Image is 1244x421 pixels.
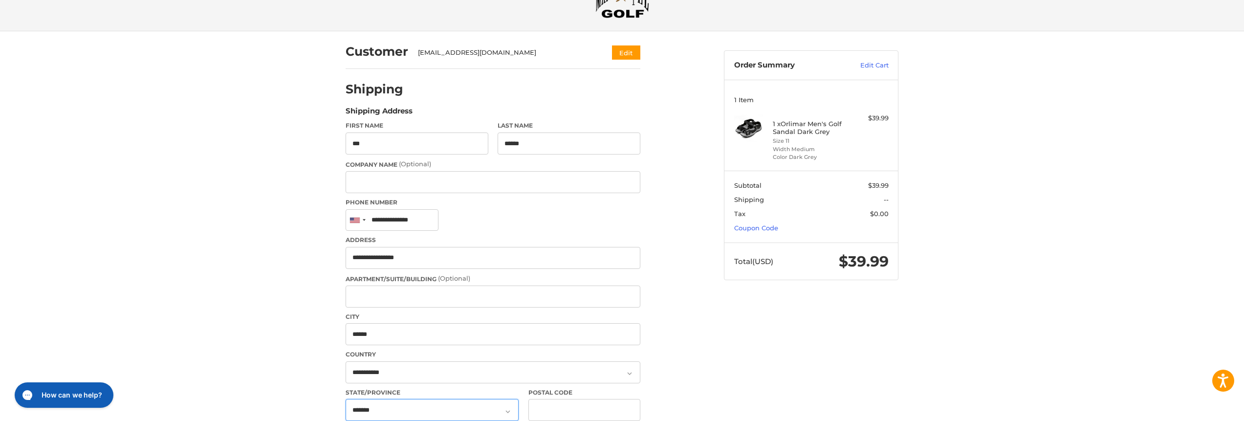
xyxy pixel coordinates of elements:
[734,181,762,189] span: Subtotal
[346,159,640,169] label: Company Name
[734,224,778,232] a: Coupon Code
[346,82,403,97] h2: Shipping
[1163,395,1244,421] iframe: Google Customer Reviews
[399,160,431,168] small: (Optional)
[346,350,640,359] label: Country
[438,274,470,282] small: (Optional)
[612,45,640,60] button: Edit
[773,145,848,154] li: Width Medium
[346,388,519,397] label: State/Province
[346,106,413,121] legend: Shipping Address
[734,210,745,218] span: Tax
[734,196,764,203] span: Shipping
[868,181,889,189] span: $39.99
[498,121,640,130] label: Last Name
[528,388,641,397] label: Postal Code
[839,61,889,70] a: Edit Cart
[346,121,488,130] label: First Name
[850,113,889,123] div: $39.99
[773,137,848,145] li: Size 11
[346,312,640,321] label: City
[346,198,640,207] label: Phone Number
[773,120,848,136] h4: 1 x Orlimar Men's Golf Sandal Dark Grey
[418,48,593,58] div: [EMAIL_ADDRESS][DOMAIN_NAME]
[734,61,839,70] h3: Order Summary
[346,210,369,231] div: United States: +1
[346,274,640,284] label: Apartment/Suite/Building
[884,196,889,203] span: --
[10,379,116,411] iframe: Gorgias live chat messenger
[734,257,773,266] span: Total (USD)
[734,96,889,104] h3: 1 Item
[346,236,640,244] label: Address
[870,210,889,218] span: $0.00
[839,252,889,270] span: $39.99
[346,44,408,59] h2: Customer
[773,153,848,161] li: Color Dark Grey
